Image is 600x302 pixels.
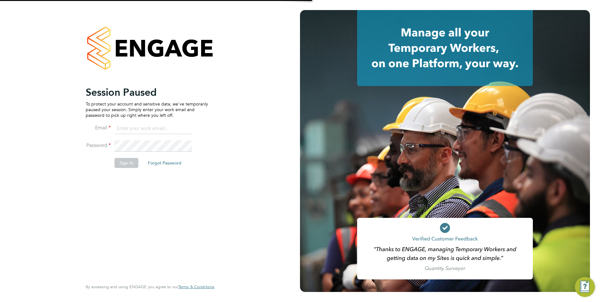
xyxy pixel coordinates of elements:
p: To protect your account and sensitive data, we've temporarily paused your session. Simply enter y... [86,101,208,118]
label: Password [86,142,111,149]
a: Terms & Conditions [178,284,214,289]
button: Sign In [115,158,138,168]
label: Email [86,125,111,131]
span: By accessing and using ENGAGE you agree to our [86,284,214,289]
span: Terms & Conditions [178,284,214,289]
button: Engage Resource Center [575,277,595,297]
input: Enter your work email... [115,123,192,134]
h2: Session Paused [86,86,208,99]
button: Forgot Password [143,158,186,168]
